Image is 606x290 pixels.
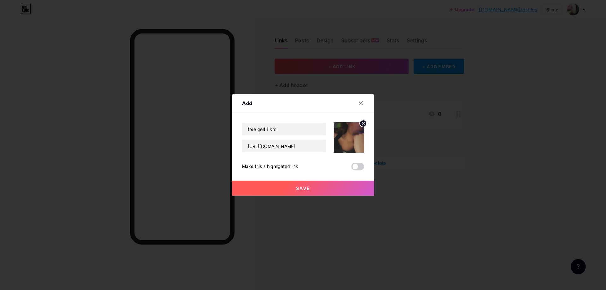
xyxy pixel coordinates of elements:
input: URL [242,140,326,152]
span: Save [296,186,310,191]
input: Title [242,123,326,135]
button: Save [232,181,374,196]
div: Make this a highlighted link [242,163,298,170]
img: link_thumbnail [334,122,364,153]
div: Add [242,99,252,107]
